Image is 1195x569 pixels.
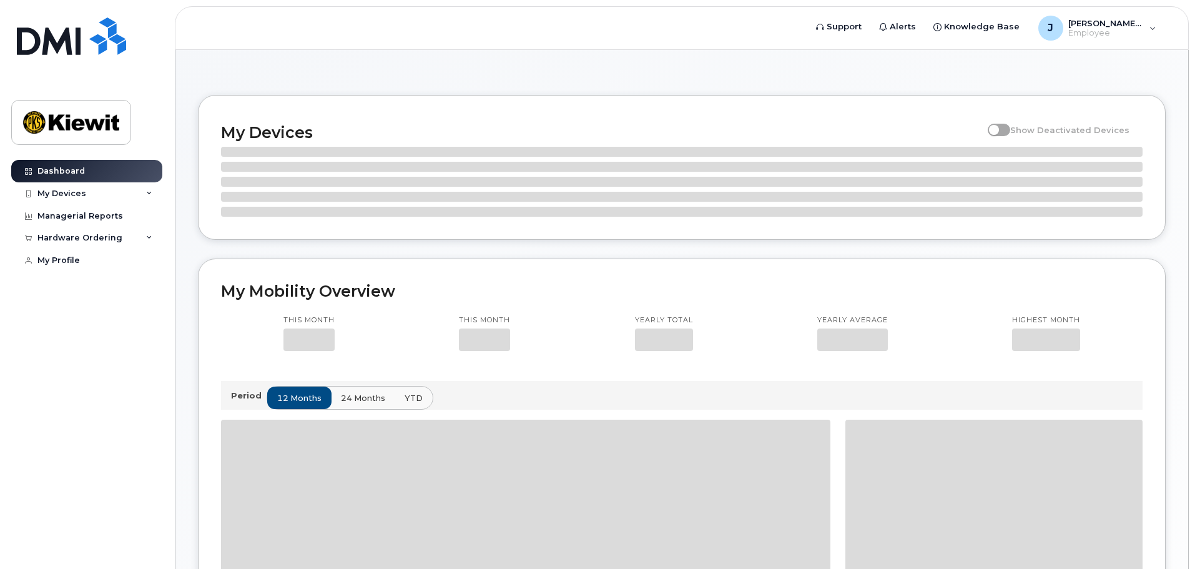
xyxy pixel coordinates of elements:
[283,315,335,325] p: This month
[341,392,385,404] span: 24 months
[459,315,510,325] p: This month
[231,390,267,402] p: Period
[1012,315,1080,325] p: Highest month
[221,123,981,142] h2: My Devices
[635,315,693,325] p: Yearly total
[405,392,423,404] span: YTD
[1010,125,1129,135] span: Show Deactivated Devices
[988,118,998,128] input: Show Deactivated Devices
[221,282,1143,300] h2: My Mobility Overview
[817,315,888,325] p: Yearly average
